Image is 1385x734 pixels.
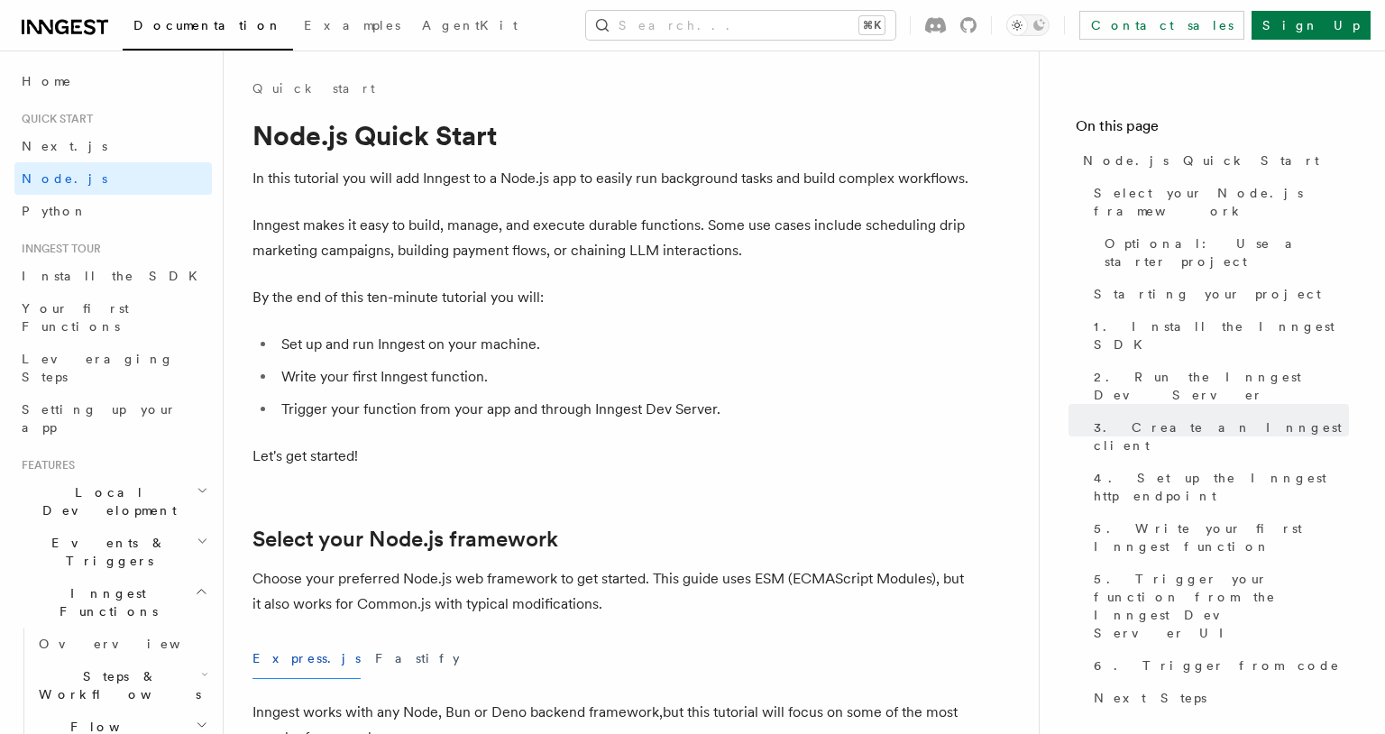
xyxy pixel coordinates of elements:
[276,332,974,357] li: Set up and run Inngest on your machine.
[1087,361,1349,411] a: 2. Run the Inngest Dev Server
[1094,368,1349,404] span: 2. Run the Inngest Dev Server
[1079,11,1244,40] a: Contact sales
[1094,418,1349,454] span: 3. Create an Inngest client
[123,5,293,50] a: Documentation
[252,285,974,310] p: By the end of this ten-minute tutorial you will:
[276,397,974,422] li: Trigger your function from your app and through Inngest Dev Server.
[39,637,225,651] span: Overview
[14,476,212,527] button: Local Development
[1087,682,1349,714] a: Next Steps
[1076,115,1349,144] h4: On this page
[586,11,895,40] button: Search...⌘K
[1252,11,1371,40] a: Sign Up
[14,483,197,519] span: Local Development
[1097,227,1349,278] a: Optional: Use a starter project
[14,130,212,162] a: Next.js
[1094,570,1349,642] span: 5. Trigger your function from the Inngest Dev Server UI
[859,16,885,34] kbd: ⌘K
[1087,278,1349,310] a: Starting your project
[1094,184,1349,220] span: Select your Node.js framework
[375,638,460,679] button: Fastify
[14,393,212,444] a: Setting up your app
[252,119,974,151] h1: Node.js Quick Start
[276,364,974,390] li: Write your first Inngest function.
[14,65,212,97] a: Home
[1083,151,1319,170] span: Node.js Quick Start
[252,213,974,263] p: Inngest makes it easy to build, manage, and execute durable functions. Some use cases include sch...
[1094,285,1321,303] span: Starting your project
[22,269,208,283] span: Install the SDK
[32,667,201,703] span: Steps & Workflows
[293,5,411,49] a: Examples
[133,18,282,32] span: Documentation
[32,628,212,660] a: Overview
[422,18,518,32] span: AgentKit
[32,660,212,711] button: Steps & Workflows
[252,638,361,679] button: Express.js
[22,72,72,90] span: Home
[14,162,212,195] a: Node.js
[14,584,195,620] span: Inngest Functions
[252,444,974,469] p: Let's get started!
[14,112,93,126] span: Quick start
[1087,310,1349,361] a: 1. Install the Inngest SDK
[14,534,197,570] span: Events & Triggers
[22,171,107,186] span: Node.js
[14,343,212,393] a: Leveraging Steps
[1094,317,1349,353] span: 1. Install the Inngest SDK
[14,260,212,292] a: Install the SDK
[22,352,174,384] span: Leveraging Steps
[22,204,87,218] span: Python
[1094,689,1206,707] span: Next Steps
[1087,411,1349,462] a: 3. Create an Inngest client
[1087,512,1349,563] a: 5. Write your first Inngest function
[252,79,375,97] a: Quick start
[14,292,212,343] a: Your first Functions
[14,195,212,227] a: Python
[1087,563,1349,649] a: 5. Trigger your function from the Inngest Dev Server UI
[1087,462,1349,512] a: 4. Set up the Inngest http endpoint
[252,166,974,191] p: In this tutorial you will add Inngest to a Node.js app to easily run background tasks and build c...
[1087,177,1349,227] a: Select your Node.js framework
[22,301,129,334] span: Your first Functions
[14,527,212,577] button: Events & Triggers
[1006,14,1050,36] button: Toggle dark mode
[252,527,558,552] a: Select your Node.js framework
[14,458,75,473] span: Features
[1076,144,1349,177] a: Node.js Quick Start
[1094,656,1340,674] span: 6. Trigger from code
[1094,469,1349,505] span: 4. Set up the Inngest http endpoint
[22,139,107,153] span: Next.js
[252,566,974,617] p: Choose your preferred Node.js web framework to get started. This guide uses ESM (ECMAScript Modul...
[411,5,528,49] a: AgentKit
[22,402,177,435] span: Setting up your app
[14,577,212,628] button: Inngest Functions
[1105,234,1349,271] span: Optional: Use a starter project
[1094,519,1349,555] span: 5. Write your first Inngest function
[1087,649,1349,682] a: 6. Trigger from code
[304,18,400,32] span: Examples
[14,242,101,256] span: Inngest tour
